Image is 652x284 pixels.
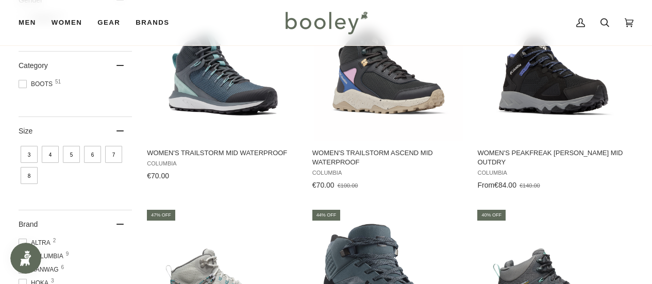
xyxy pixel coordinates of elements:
[19,252,66,261] span: Columbia
[19,127,32,135] span: Size
[97,18,120,28] span: Gear
[477,210,506,221] div: 40% off
[312,181,335,189] span: €70.00
[520,182,540,189] span: €140.00
[51,278,54,283] span: 3
[52,18,82,28] span: Women
[147,210,175,221] div: 47% off
[55,79,61,85] span: 51
[281,8,371,38] img: Booley
[21,146,38,163] span: Size: 3
[42,146,59,163] span: Size: 4
[312,148,464,167] span: Women's Trailstorm Ascend Mid Waterproof
[494,181,516,189] span: €84.00
[10,243,41,274] iframe: Button to open loyalty program pop-up
[61,265,64,270] span: 6
[338,182,358,189] span: €100.00
[136,18,169,28] span: Brands
[66,252,69,257] span: 9
[19,18,36,28] span: Men
[19,265,62,274] span: Hanwag
[53,238,56,243] span: 2
[19,79,56,89] span: Boots
[84,146,101,163] span: Size: 6
[312,210,341,221] div: 44% off
[477,170,629,176] span: Columbia
[147,160,299,167] span: Columbia
[477,148,629,167] span: Women's Peakfreak [PERSON_NAME] Mid OutDry
[105,146,122,163] span: Size: 7
[312,170,464,176] span: Columbia
[63,146,80,163] span: Size: 5
[19,220,38,228] span: Brand
[147,172,169,180] span: €70.00
[147,148,299,158] span: Women's Trailstorm Mid Waterproof
[477,181,494,189] span: From
[21,167,38,184] span: Size: 8
[19,61,48,70] span: Category
[19,238,54,247] span: Altra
